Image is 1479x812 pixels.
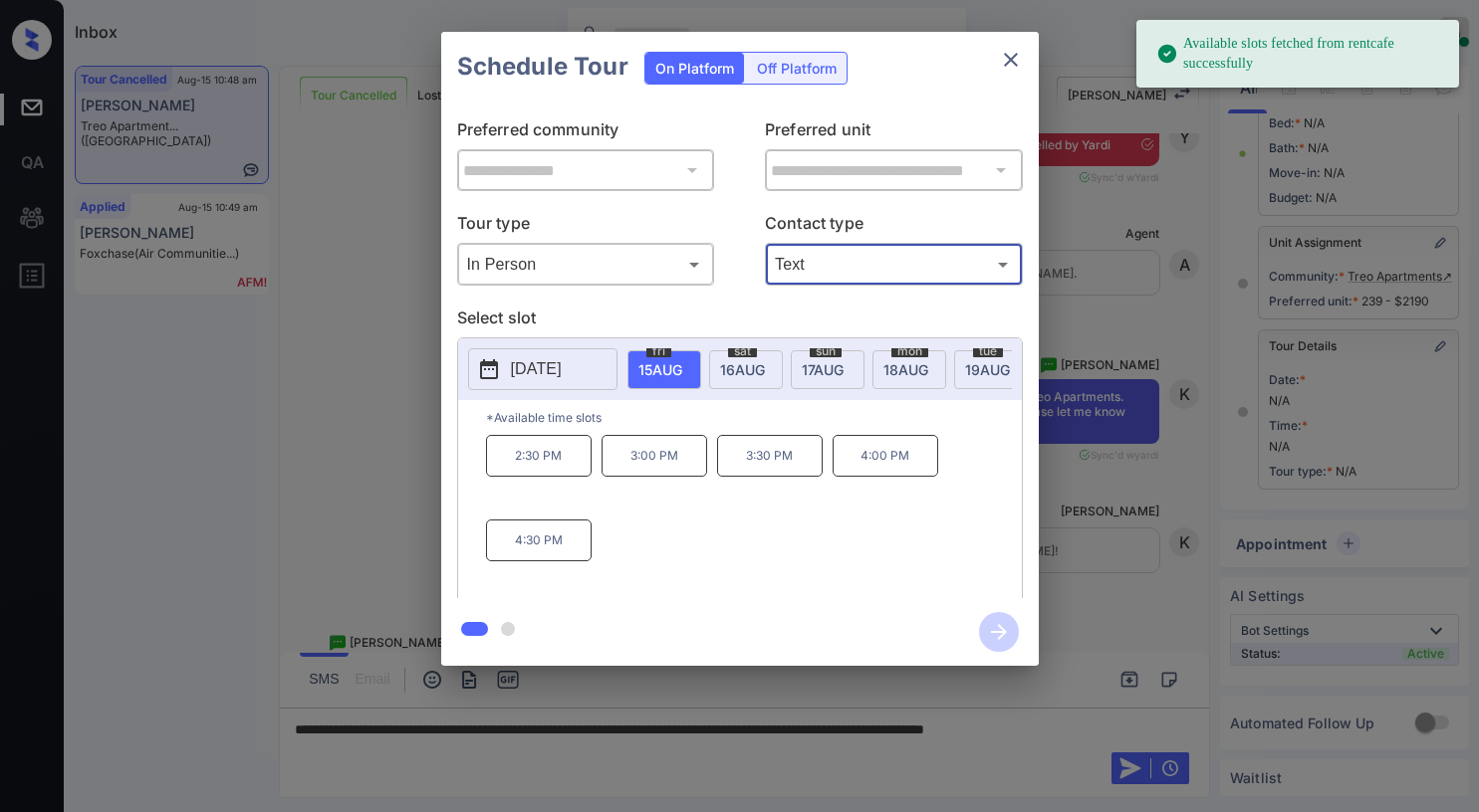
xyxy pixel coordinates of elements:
span: tue [973,345,1003,357]
div: date-select [954,350,1028,389]
p: 3:00 PM [602,435,707,477]
div: date-select [627,350,701,389]
span: sun [810,345,842,357]
span: sat [728,345,757,357]
div: date-select [709,350,783,389]
span: fri [646,345,671,357]
p: Preferred unit [765,117,1023,149]
button: btn-next [967,606,1031,658]
p: Preferred community [457,117,715,149]
p: 3:30 PM [717,435,823,477]
span: 19 AUG [965,361,1010,378]
span: 18 AUG [883,361,928,378]
div: Available slots fetched from rentcafe successfully [1156,26,1443,82]
p: Contact type [765,211,1023,243]
span: mon [891,345,928,357]
div: Off Platform [747,53,847,84]
p: 4:00 PM [833,435,938,477]
span: 15 AUG [638,361,682,378]
h2: Schedule Tour [441,32,644,101]
div: In Person [462,248,710,281]
p: 4:30 PM [486,519,592,561]
button: close [991,40,1031,80]
div: On Platform [645,53,744,84]
div: Text [770,248,1018,281]
button: [DATE] [468,348,617,390]
p: *Available time slots [486,400,1022,435]
div: date-select [872,350,946,389]
p: Select slot [457,305,1023,337]
p: 2:30 PM [486,435,592,477]
span: 16 AUG [720,361,765,378]
p: Tour type [457,211,715,243]
span: 17 AUG [802,361,844,378]
div: date-select [791,350,864,389]
p: [DATE] [511,357,562,381]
